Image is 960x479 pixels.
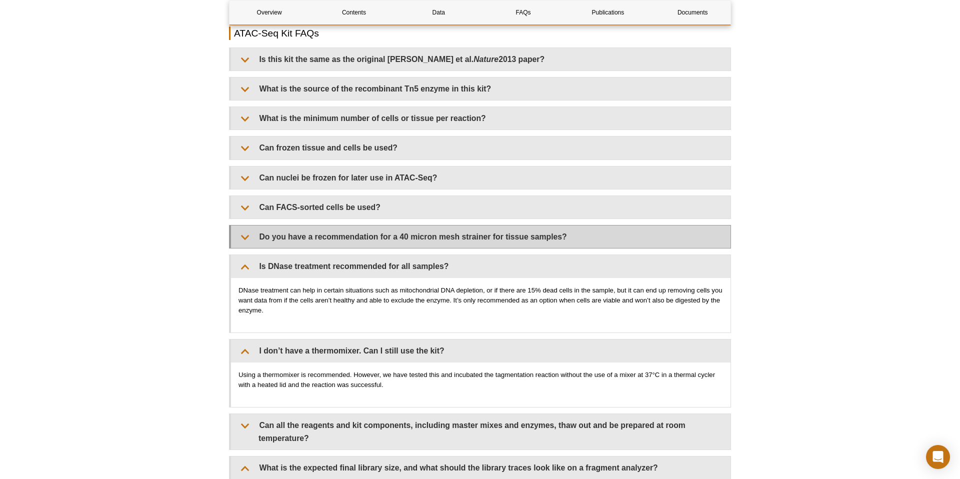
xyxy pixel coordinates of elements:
summary: Is this kit the same as the original [PERSON_NAME] et al.Nature2013 paper? [231,48,730,70]
p: DNase treatment can help in certain situations such as mitochondrial DNA depletion, or if there a... [238,285,723,315]
a: Documents [653,0,732,24]
summary: What is the source of the recombinant Tn5 enzyme in this kit? [231,77,730,100]
p: Using a thermomixer is recommended. However, we have tested this and incubated the tagmentation r... [238,370,723,390]
h2: ATAC-Seq Kit FAQs [229,26,731,40]
em: Nature [473,55,498,63]
a: FAQs [483,0,563,24]
summary: Can nuclei be frozen for later use in ATAC-Seq? [231,166,730,189]
summary: Can all the reagents and kit components, including master mixes and enzymes, thaw out and be prep... [231,414,730,449]
summary: What is the expected final library size, and what should the library traces look like on a fragme... [231,456,730,479]
summary: Can frozen tissue and cells be used? [231,136,730,159]
a: Data [399,0,478,24]
summary: I don’t have a thermomixer. Can I still use the kit? [231,339,730,362]
a: Contents [314,0,393,24]
summary: What is the minimum number of cells or tissue per reaction? [231,107,730,129]
summary: Is DNase treatment recommended for all samples? [231,255,730,277]
summary: Can FACS-sorted cells be used? [231,196,730,218]
a: Publications [568,0,647,24]
summary: Do you have a recommendation for a 40 micron mesh strainer for tissue samples? [231,225,730,248]
a: Overview [229,0,309,24]
div: Open Intercom Messenger [926,445,950,469]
